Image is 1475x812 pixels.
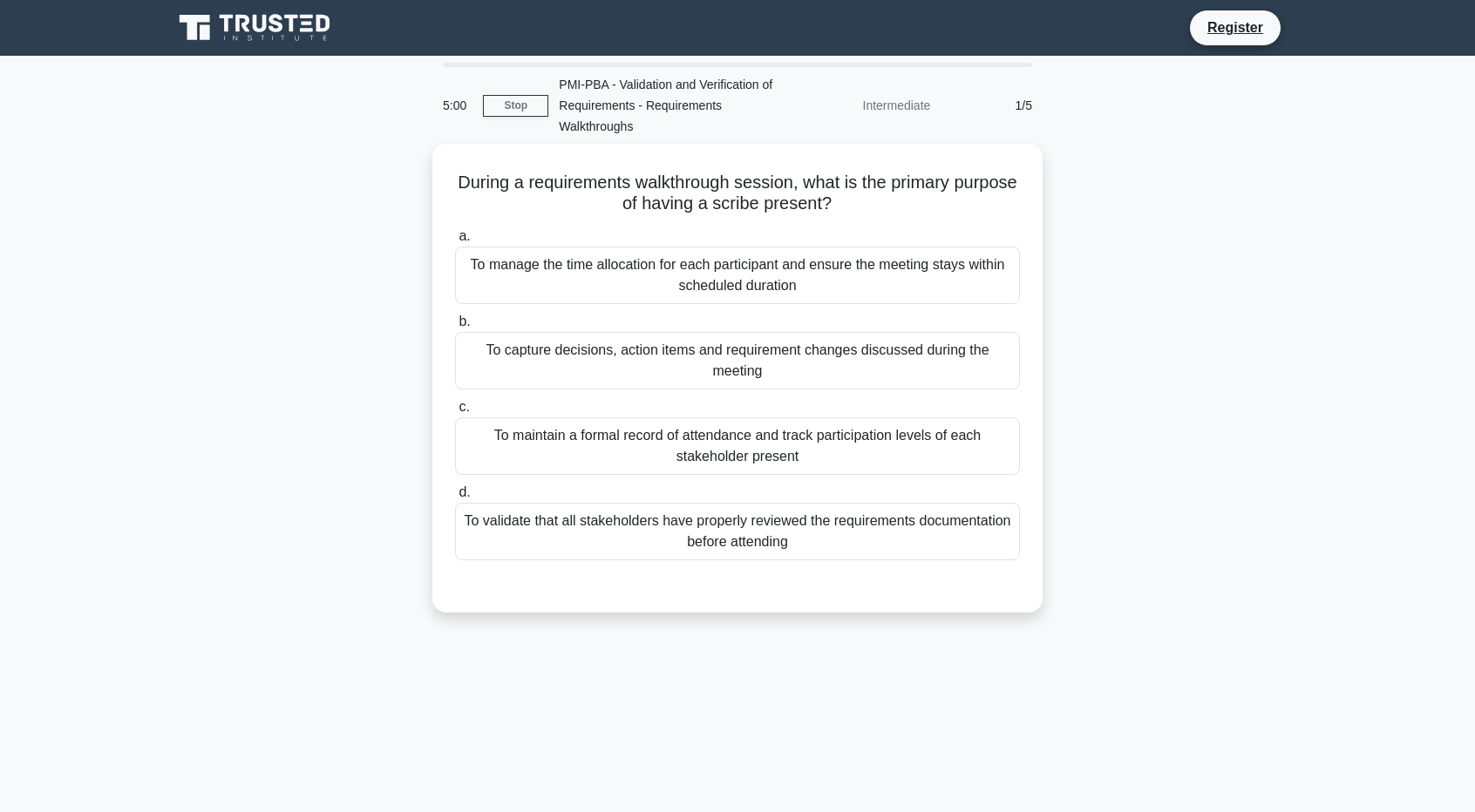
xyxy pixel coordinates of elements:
[459,484,470,499] span: d.
[941,88,1043,123] div: 1/5
[455,332,1020,389] div: To capture decisions, action items and requirement changes discussed during the meeting
[483,95,548,117] a: Stop
[788,88,941,123] div: Intermediate
[432,88,483,123] div: 5:00
[459,399,469,414] span: c.
[453,172,1022,215] h5: During a requirements walkthrough session, what is the primary purpose of having a scribe present?
[548,67,788,144] div: PMI-PBA - Validation and Verification of Requirements - Requirements Walkthroughs
[1197,17,1274,38] a: Register
[459,228,470,243] span: a.
[459,314,470,328] span: b.
[455,503,1020,560] div: To validate that all stakeholders have properly reviewed the requirements documentation before at...
[455,417,1020,475] div: To maintain a formal record of attendance and track participation levels of each stakeholder present
[455,247,1020,304] div: To manage the time allocation for each participant and ensure the meeting stays within scheduled ...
